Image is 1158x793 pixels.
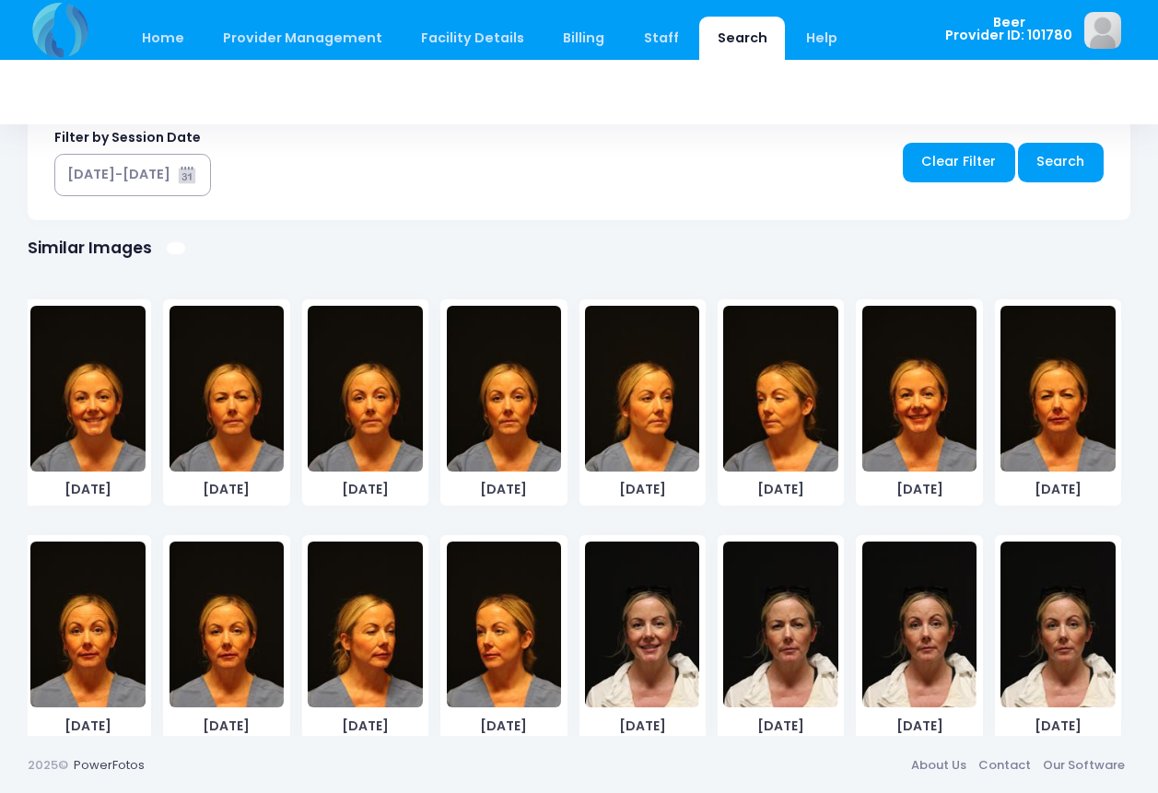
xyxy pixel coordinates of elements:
a: Help [789,17,856,60]
img: image [308,542,422,707]
img: image [308,306,422,472]
img: image [585,306,699,472]
span: [DATE] [308,717,422,736]
a: PowerFotos [74,756,145,774]
img: image [447,306,561,472]
a: Our Software [1036,748,1130,781]
span: [DATE] [170,480,284,499]
img: image [1084,12,1121,49]
a: Facility Details [404,17,543,60]
span: [DATE] [723,717,837,736]
span: [DATE] [1000,717,1115,736]
img: image [862,306,977,472]
span: [DATE] [862,480,977,499]
span: [DATE] [170,717,284,736]
a: Contact [972,748,1036,781]
span: 2025© [28,756,68,774]
span: [DATE] [723,480,837,499]
span: [DATE] [862,717,977,736]
img: image [30,306,145,472]
img: image [1000,542,1115,707]
a: Search [1018,143,1104,182]
img: image [30,542,145,707]
a: Clear Filter [903,143,1015,182]
img: image [170,542,284,707]
span: [DATE] [1000,480,1115,499]
img: image [585,542,699,707]
img: image [723,306,837,472]
span: Beer Provider ID: 101780 [945,16,1072,42]
span: [DATE] [308,480,422,499]
img: image [1000,306,1115,472]
span: [DATE] [447,717,561,736]
span: [DATE] [585,717,699,736]
a: Home [123,17,202,60]
span: [DATE] [30,717,145,736]
span: [DATE] [30,480,145,499]
img: image [170,306,284,472]
a: About Us [905,748,972,781]
img: image [723,542,837,707]
a: Search [699,17,785,60]
img: image [447,542,561,707]
span: [DATE] [585,480,699,499]
label: Filter by Session Date [54,128,201,147]
div: [DATE]-[DATE] [67,165,170,184]
a: Billing [545,17,623,60]
a: Staff [626,17,696,60]
span: [DATE] [447,480,561,499]
img: image [862,542,977,707]
h1: Similar Images [28,239,152,258]
a: Provider Management [205,17,400,60]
